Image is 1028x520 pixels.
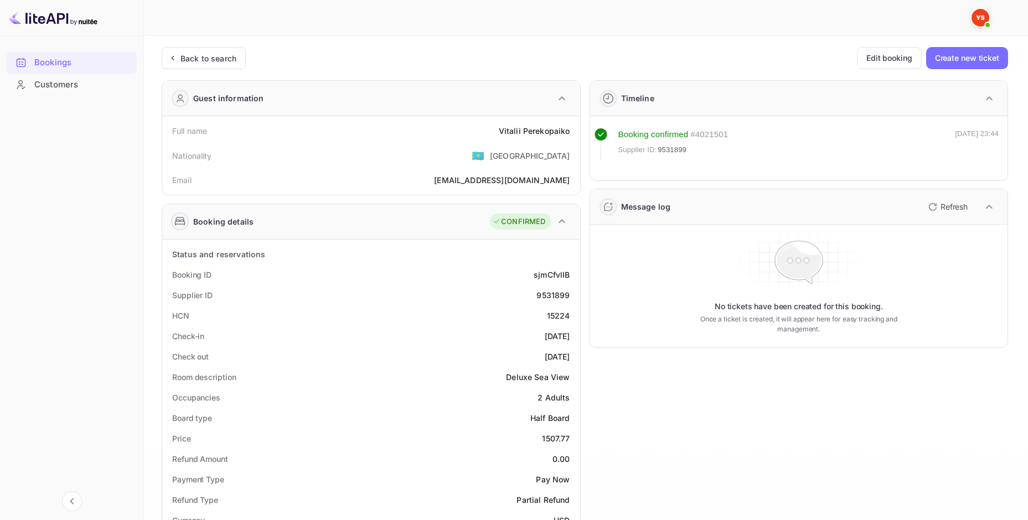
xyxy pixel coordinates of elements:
p: Refresh [941,201,968,212]
div: Booking details [193,216,254,227]
button: Refresh [922,198,972,216]
div: Supplier ID [172,289,213,301]
div: Booking ID [172,269,211,280]
div: 15224 [547,310,570,321]
div: 0.00 [552,453,570,465]
div: Bookings [7,52,137,74]
div: [DATE] 23:44 [955,128,999,160]
div: Board type [172,412,212,424]
button: Edit booking [857,47,922,69]
div: Refund Type [172,494,218,506]
div: Back to search [180,53,236,64]
div: Bookings [34,56,131,69]
div: Room description [172,371,236,383]
span: 9531899 [658,144,686,155]
div: Booking confirmed [618,128,689,141]
div: Partial Refund [516,494,570,506]
a: Customers [7,74,137,95]
img: Yandex Support [972,9,989,27]
div: # 4021501 [690,128,728,141]
div: Pay Now [536,474,570,485]
div: Occupancies [172,392,220,403]
div: Full name [172,125,207,137]
div: CONFIRMED [493,216,545,227]
button: Create new ticket [926,47,1008,69]
div: [EMAIL_ADDRESS][DOMAIN_NAME] [434,174,570,186]
p: No tickets have been created for this booking. [715,301,883,312]
div: Price [172,433,191,444]
div: Email [172,174,192,186]
div: Status and reservations [172,248,265,260]
div: Guest information [193,92,264,104]
p: Once a ticket is created, it will appear here for easy tracking and management. [686,314,911,334]
a: Bookings [7,52,137,72]
div: Refund Amount [172,453,228,465]
span: Supplier ID: [618,144,657,155]
div: 2 Adults [538,392,570,403]
div: Check-in [172,330,204,342]
div: 9531899 [536,289,570,301]
div: Payment Type [172,474,224,485]
div: Vitalii Perekopaiko [499,125,570,137]
div: Customers [7,74,137,96]
div: Deluxe Sea View [506,371,570,383]
div: Message log [621,201,671,212]
div: [DATE] [545,351,570,362]
div: Check out [172,351,209,362]
div: sjmCfvlIB [534,269,570,280]
button: Collapse navigation [62,491,82,511]
div: [DATE] [545,330,570,342]
div: [GEOGRAPHIC_DATA] [490,150,570,162]
div: Half Board [530,412,570,424]
div: Nationality [172,150,212,162]
div: Timeline [621,92,654,104]
span: United States [472,145,484,165]
img: LiteAPI logo [9,9,97,27]
div: 1507.77 [542,433,570,444]
div: HCN [172,310,189,321]
div: Customers [34,79,131,91]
